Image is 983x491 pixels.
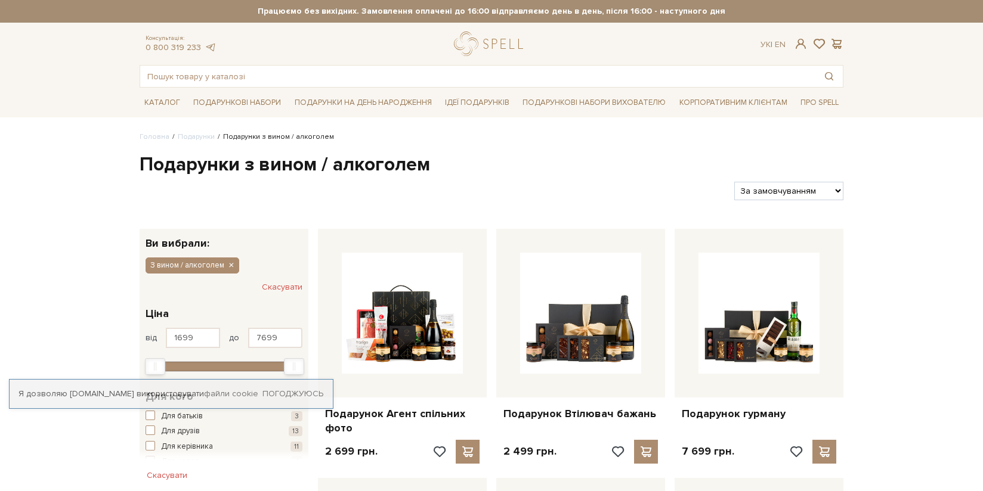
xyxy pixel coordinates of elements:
[215,132,334,142] li: Подарунки з вином / алкоголем
[815,66,843,87] button: Пошук товару у каталозі
[262,389,323,399] a: Погоджуюсь
[325,407,480,435] a: Подарунок Агент спільних фото
[503,445,557,458] p: 2 499 грн.
[229,332,239,343] span: до
[146,456,302,468] button: Для колег 4
[290,442,302,452] span: 11
[161,411,203,422] span: Для батьків
[146,411,302,422] button: Для батьків 3
[289,426,302,436] span: 13
[518,92,670,113] a: Подарункові набори вихователю
[161,441,213,453] span: Для керівника
[145,358,165,375] div: Min
[204,42,216,52] a: telegram
[291,411,302,421] span: 3
[140,132,169,141] a: Головна
[188,94,286,112] a: Подарункові набори
[140,153,843,178] h1: Подарунки з вином / алкоголем
[146,306,169,322] span: Ціна
[161,456,199,468] span: Для колег
[262,278,302,297] button: Скасувати
[284,358,304,375] div: Max
[140,94,185,112] a: Каталог
[146,42,201,52] a: 0 800 319 233
[166,328,220,348] input: Ціна
[771,39,772,49] span: |
[146,441,302,453] button: Для керівника 11
[292,456,302,467] span: 4
[761,39,786,50] div: Ук
[161,425,200,437] span: Для друзів
[682,445,734,458] p: 7 699 грн.
[140,229,308,248] div: Ви вибрали:
[10,389,333,399] div: Я дозволяю [DOMAIN_NAME] використовувати
[140,66,815,87] input: Пошук товару у каталозі
[454,32,528,56] a: logo
[140,6,843,17] strong: Працюємо без вихідних. Замовлення оплачені до 16:00 відправляємо день в день, після 16:00 - насту...
[146,332,157,343] span: від
[248,328,302,348] input: Ціна
[325,445,378,458] p: 2 699 грн.
[682,407,836,421] a: Подарунок гурману
[204,389,258,399] a: файли cookie
[440,94,514,112] a: Ідеї подарунків
[290,94,437,112] a: Подарунки на День народження
[178,132,215,141] a: Подарунки
[796,94,843,112] a: Про Spell
[146,425,302,437] button: Для друзів 13
[146,257,239,273] button: З вином / алкоголем
[775,39,786,49] a: En
[150,260,224,271] span: З вином / алкоголем
[146,35,216,42] span: Консультація:
[140,466,194,485] button: Скасувати
[675,92,792,113] a: Корпоративним клієнтам
[503,407,658,421] a: Подарунок Втілювач бажань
